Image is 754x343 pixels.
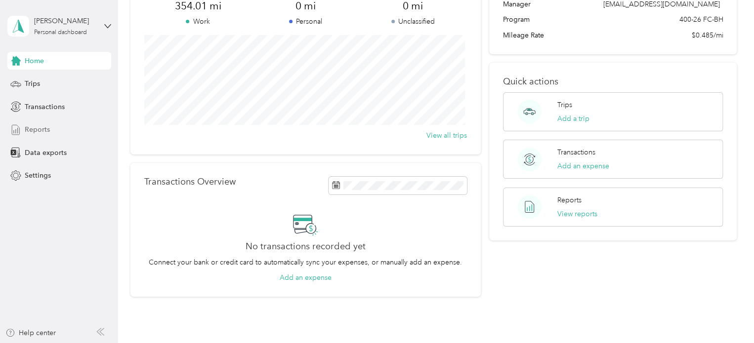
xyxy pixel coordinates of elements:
[25,102,65,112] span: Transactions
[699,288,754,343] iframe: Everlance-gr Chat Button Frame
[426,130,467,141] button: View all trips
[557,161,609,171] button: Add an expense
[359,16,467,27] p: Unclassified
[280,272,332,283] button: Add an expense
[25,148,67,158] span: Data exports
[503,30,544,40] span: Mileage Rate
[25,170,51,181] span: Settings
[503,14,530,25] span: Program
[679,14,723,25] span: 400-26 FC-BH
[25,78,40,89] span: Trips
[503,76,723,87] p: Quick actions
[25,124,50,135] span: Reports
[144,16,252,27] p: Work
[5,328,56,338] button: Help center
[557,114,589,124] button: Add a trip
[557,147,595,157] p: Transactions
[557,195,582,205] p: Reports
[144,177,236,187] p: Transactions Overview
[25,56,44,66] span: Home
[691,30,723,40] span: $0.485/mi
[557,100,572,110] p: Trips
[149,257,462,267] p: Connect your bank or credit card to automatically sync your expenses, or manually add an expense.
[34,16,96,26] div: [PERSON_NAME]
[557,209,597,219] button: View reports
[246,241,366,252] h2: No transactions recorded yet
[34,30,87,36] div: Personal dashboard
[251,16,359,27] p: Personal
